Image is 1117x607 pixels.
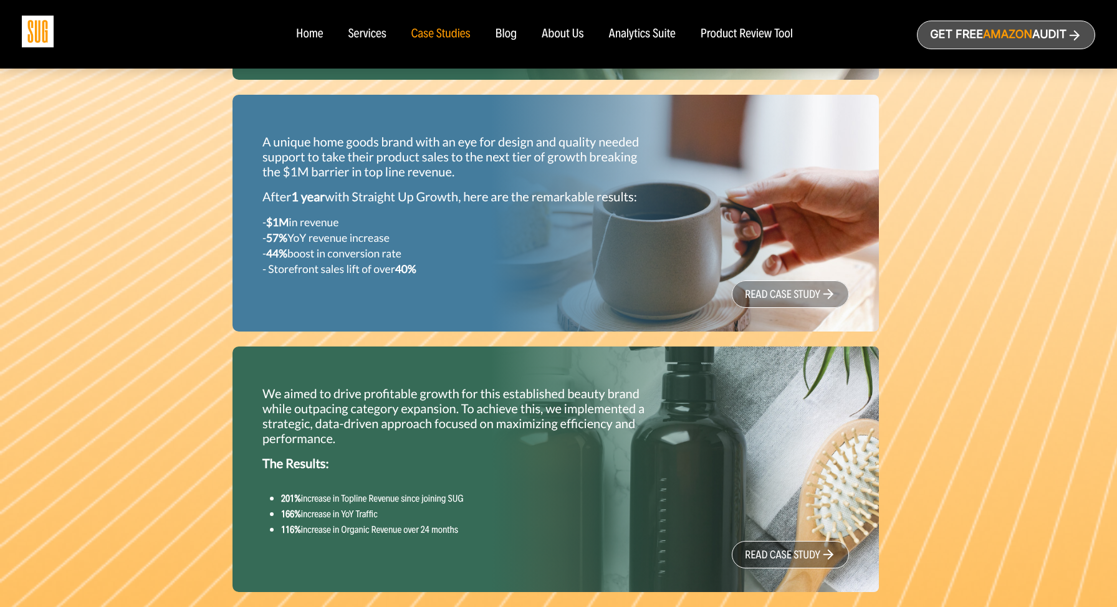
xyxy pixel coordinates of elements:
strong: 116% [281,523,301,535]
strong: 201% [281,492,301,504]
strong: The Results: [262,456,329,471]
a: Blog [496,27,517,41]
strong: 166% [281,508,301,520]
strong: 1 year [291,189,325,204]
span: Amazon [983,28,1032,41]
a: read case study [732,541,849,568]
strong: 40% [395,262,416,275]
strong: 44% [266,247,287,260]
small: increase in Topline Revenue since joining SUG [281,492,464,504]
a: About Us [542,27,584,41]
img: Sug [22,16,54,47]
a: Services [348,27,386,41]
a: Home [296,27,323,41]
a: Product Review Tool [701,27,793,41]
p: A unique home goods brand with an eye for design and quality needed support to take their product... [262,135,647,179]
a: Get freeAmazonAudit [917,21,1095,49]
a: read case study [732,280,849,308]
p: We aimed to drive profitable growth for this established beauty brand while outpacing category ex... [262,386,647,446]
strong: 57% [266,231,287,244]
small: increase in Organic Revenue over 24 months [281,523,458,535]
strong: $1M [266,216,289,229]
small: increase in YoY Traffic [281,508,378,520]
a: Analytics Suite [609,27,676,41]
p: After with Straight Up Growth, here are the remarkable results: [262,189,647,204]
a: Case Studies [411,27,471,41]
small: - in revenue - YoY revenue increase - boost in conversion rate - Storefront sales lift of over [262,216,416,275]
